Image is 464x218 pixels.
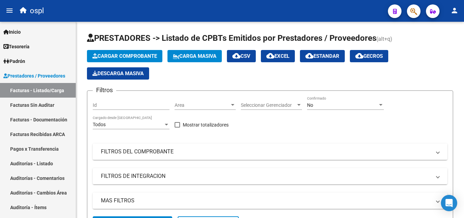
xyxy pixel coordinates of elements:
[5,6,14,15] mat-icon: menu
[266,53,289,59] span: EXCEL
[93,85,116,95] h3: Filtros
[173,53,216,59] span: Carga Masiva
[101,148,431,155] mat-panel-title: FILTROS DEL COMPROBANTE
[93,168,447,184] mat-expansion-panel-header: FILTROS DE INTEGRACION
[355,52,363,60] mat-icon: cloud_download
[450,6,459,15] mat-icon: person
[266,52,274,60] mat-icon: cloud_download
[87,67,149,80] button: Descarga Masiva
[3,57,25,65] span: Padrón
[305,53,339,59] span: Estandar
[87,67,149,80] app-download-masive: Descarga masiva de comprobantes (adjuntos)
[3,72,65,80] span: Prestadores / Proveedores
[183,121,229,129] span: Mostrar totalizadores
[307,102,313,108] span: No
[376,36,392,42] span: (alt+q)
[93,122,106,127] span: Todos
[101,197,431,204] mat-panel-title: MAS FILTROS
[93,144,447,160] mat-expansion-panel-header: FILTROS DEL COMPROBANTE
[305,52,314,60] mat-icon: cloud_download
[3,28,21,36] span: Inicio
[87,33,376,43] span: PRESTADORES -> Listado de CPBTs Emitidos por Prestadores / Proveedores
[92,53,157,59] span: Cargar Comprobante
[3,43,30,50] span: Tesorería
[350,50,388,62] button: Gecros
[232,52,240,60] mat-icon: cloud_download
[232,53,250,59] span: CSV
[241,102,296,108] span: Seleccionar Gerenciador
[227,50,256,62] button: CSV
[87,50,162,62] button: Cargar Comprobante
[101,172,431,180] mat-panel-title: FILTROS DE INTEGRACION
[261,50,295,62] button: EXCEL
[175,102,230,108] span: Area
[300,50,345,62] button: Estandar
[30,3,44,18] span: ospl
[92,70,144,77] span: Descarga Masiva
[167,50,222,62] button: Carga Masiva
[93,192,447,209] mat-expansion-panel-header: MAS FILTROS
[355,53,383,59] span: Gecros
[441,195,457,211] div: Open Intercom Messenger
